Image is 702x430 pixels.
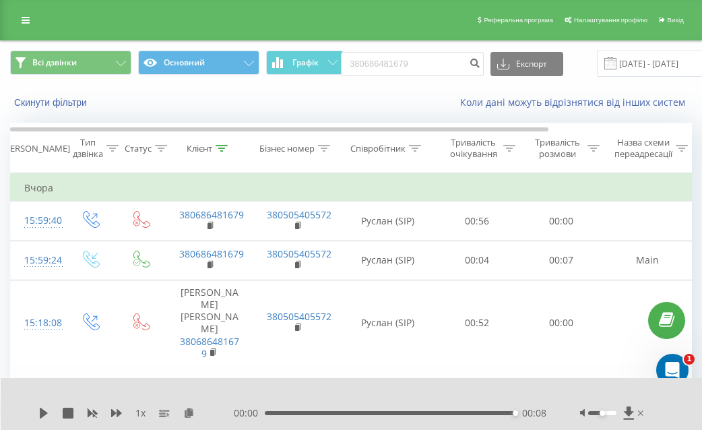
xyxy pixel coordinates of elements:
[187,143,212,154] div: Клієнт
[138,51,259,75] button: Основний
[513,410,518,416] div: Accessibility label
[267,247,331,260] a: 380505405572
[341,241,435,280] td: Руслан (SIP)
[531,137,584,160] div: Тривалість розмови
[32,57,77,68] span: Всі дзвінки
[341,52,484,76] input: Пошук за номером
[73,137,103,160] div: Тип дзвінка
[522,406,546,420] span: 00:08
[125,143,152,154] div: Статус
[574,16,647,24] span: Налаштування профілю
[292,58,319,67] span: Графік
[179,208,244,221] a: 380686481679
[490,52,563,76] button: Експорт
[135,406,146,420] span: 1 x
[600,410,605,416] div: Accessibility label
[24,208,51,234] div: 15:59:40
[266,51,344,75] button: Графік
[519,280,604,366] td: 00:00
[341,280,435,366] td: Руслан (SIP)
[604,241,691,280] td: Main
[350,143,406,154] div: Співробітник
[667,16,684,24] span: Вихід
[2,143,70,154] div: [PERSON_NAME]
[179,247,244,260] a: 380686481679
[166,280,253,366] td: [PERSON_NAME] [PERSON_NAME]
[10,51,131,75] button: Всі дзвінки
[656,354,689,386] iframe: Intercom live chat
[24,310,51,336] div: 15:18:08
[684,354,695,365] span: 1
[180,335,239,360] a: 380686481679
[484,16,553,24] span: Реферальна програма
[267,208,331,221] a: 380505405572
[435,280,519,366] td: 00:52
[24,247,51,274] div: 15:59:24
[519,202,604,241] td: 00:00
[519,241,604,280] td: 00:07
[435,202,519,241] td: 00:56
[267,310,331,323] a: 380505405572
[460,96,692,109] a: Коли дані можуть відрізнятися вiд інших систем
[435,241,519,280] td: 00:04
[234,406,265,420] span: 00:00
[614,137,672,160] div: Назва схеми переадресації
[447,137,500,160] div: Тривалість очікування
[10,96,94,109] button: Скинути фільтри
[259,143,315,154] div: Бізнес номер
[341,202,435,241] td: Руслан (SIP)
